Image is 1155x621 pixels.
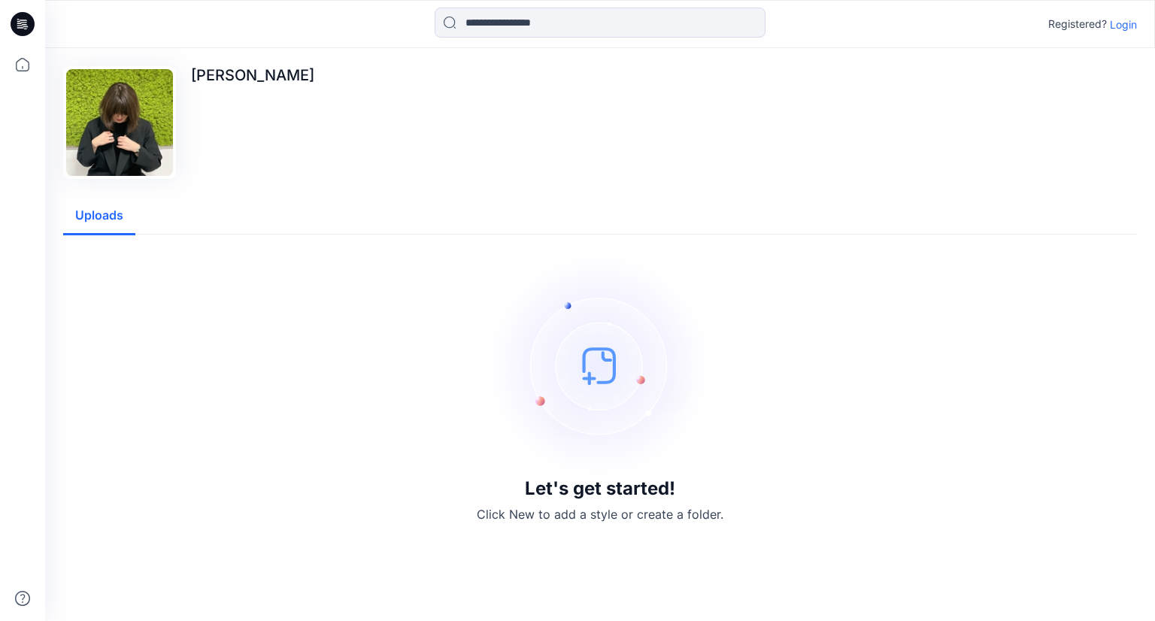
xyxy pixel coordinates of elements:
[66,69,173,176] img: Katharina Bobrowski
[63,197,135,235] button: Uploads
[191,66,314,84] p: [PERSON_NAME]
[1048,15,1107,33] p: Registered?
[1110,17,1137,32] p: Login
[477,505,723,523] p: Click New to add a style or create a folder.
[487,253,713,478] img: empty-state-image.svg
[525,478,675,499] h3: Let's get started!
